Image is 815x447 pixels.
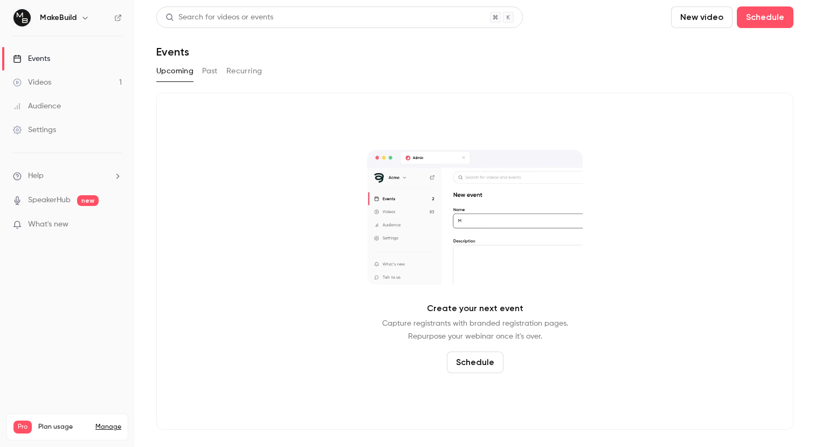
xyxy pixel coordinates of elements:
div: Events [13,53,50,64]
p: Create your next event [427,302,523,315]
span: Help [28,170,44,182]
button: Upcoming [156,63,194,80]
button: Past [202,63,218,80]
a: SpeakerHub [28,195,71,206]
div: Audience [13,101,61,112]
button: Schedule [447,352,503,373]
li: help-dropdown-opener [13,170,122,182]
img: MakeBuild [13,9,31,26]
button: Recurring [226,63,263,80]
span: Plan usage [38,423,89,431]
button: New video [671,6,733,28]
div: Settings [13,125,56,135]
h6: MakeBuild [40,12,77,23]
div: Videos [13,77,51,88]
span: new [77,195,99,206]
span: What's new [28,219,68,230]
h1: Events [156,45,189,58]
div: Search for videos or events [165,12,273,23]
p: Capture registrants with branded registration pages. Repurpose your webinar once it's over. [382,317,568,343]
span: Pro [13,421,32,434]
button: Schedule [737,6,793,28]
a: Manage [95,423,121,431]
iframe: Noticeable Trigger [109,220,122,230]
